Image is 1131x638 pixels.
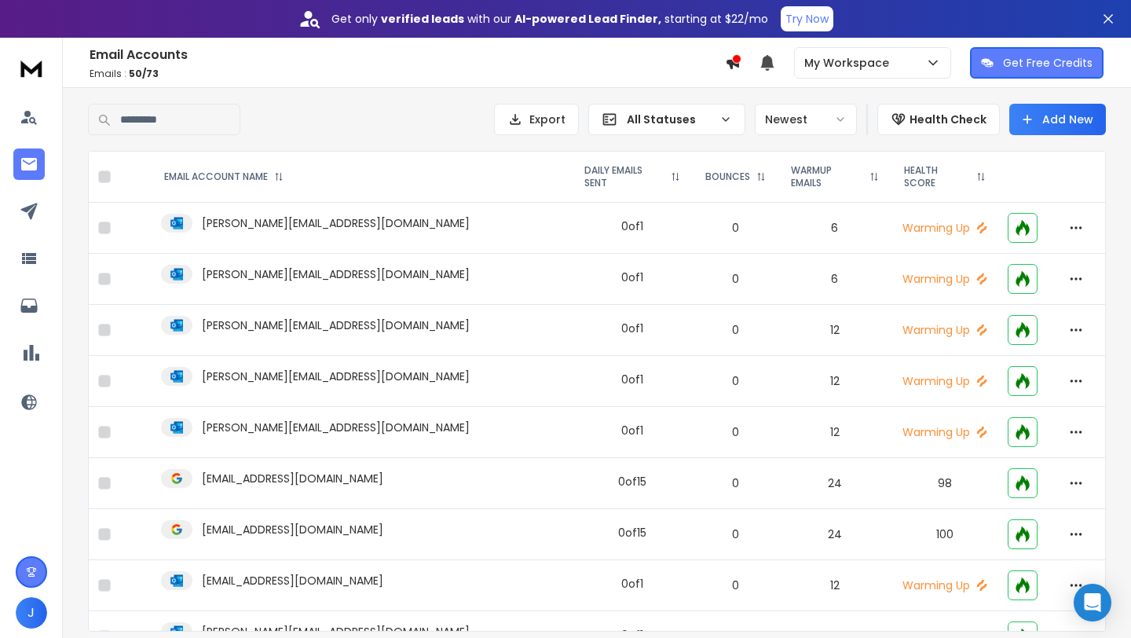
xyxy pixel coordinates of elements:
img: logo [16,53,47,82]
td: 100 [891,509,998,560]
div: 0 of 1 [621,218,643,234]
div: 0 of 1 [621,269,643,285]
p: Get Free Credits [1003,55,1093,71]
p: 0 [702,424,769,440]
td: 6 [778,203,891,254]
button: J [16,597,47,629]
p: 0 [702,322,769,338]
p: [PERSON_NAME][EMAIL_ADDRESS][DOMAIN_NAME] [202,420,470,435]
button: Try Now [781,6,833,31]
p: Warming Up [901,424,989,440]
div: Open Intercom Messenger [1074,584,1111,621]
td: 24 [778,509,891,560]
td: 12 [778,407,891,458]
p: 0 [702,373,769,389]
p: WARMUP EMAILS [791,164,863,189]
p: Get only with our starting at $22/mo [331,11,768,27]
p: 0 [702,526,769,542]
td: 24 [778,458,891,509]
p: My Workspace [804,55,895,71]
div: 0 of 1 [621,423,643,438]
p: All Statuses [627,112,713,127]
div: 0 of 1 [621,321,643,336]
p: [EMAIL_ADDRESS][DOMAIN_NAME] [202,522,383,537]
button: Get Free Credits [970,47,1104,79]
p: [PERSON_NAME][EMAIL_ADDRESS][DOMAIN_NAME] [202,368,470,384]
div: 0 of 1 [621,372,643,387]
p: Warming Up [901,322,989,338]
p: Emails : [90,68,725,80]
div: 0 of 15 [618,525,646,541]
p: 0 [702,271,769,287]
p: 0 [702,220,769,236]
p: DAILY EMAILS SENT [584,164,664,189]
td: 12 [778,356,891,407]
p: [EMAIL_ADDRESS][DOMAIN_NAME] [202,471,383,486]
span: 50 / 73 [129,67,159,80]
p: Warming Up [901,373,989,389]
p: [EMAIL_ADDRESS][DOMAIN_NAME] [202,573,383,588]
h1: Email Accounts [90,46,725,64]
p: [PERSON_NAME][EMAIL_ADDRESS][DOMAIN_NAME] [202,266,470,282]
p: Try Now [785,11,829,27]
td: 12 [778,305,891,356]
p: Warming Up [901,220,989,236]
p: HEALTH SCORE [904,164,970,189]
td: 98 [891,458,998,509]
p: Warming Up [901,577,989,593]
strong: verified leads [381,11,464,27]
button: Newest [755,104,857,135]
div: 0 of 1 [621,576,643,592]
button: Add New [1009,104,1106,135]
p: 0 [702,577,769,593]
button: Export [494,104,579,135]
p: 0 [702,475,769,491]
div: 0 of 15 [618,474,646,489]
p: BOUNCES [705,170,750,183]
p: [PERSON_NAME][EMAIL_ADDRESS][DOMAIN_NAME] [202,215,470,231]
div: EMAIL ACCOUNT NAME [164,170,284,183]
strong: AI-powered Lead Finder, [514,11,661,27]
p: Warming Up [901,271,989,287]
p: Health Check [910,112,986,127]
button: Health Check [877,104,1000,135]
td: 6 [778,254,891,305]
p: [PERSON_NAME][EMAIL_ADDRESS][DOMAIN_NAME] [202,317,470,333]
td: 12 [778,560,891,611]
